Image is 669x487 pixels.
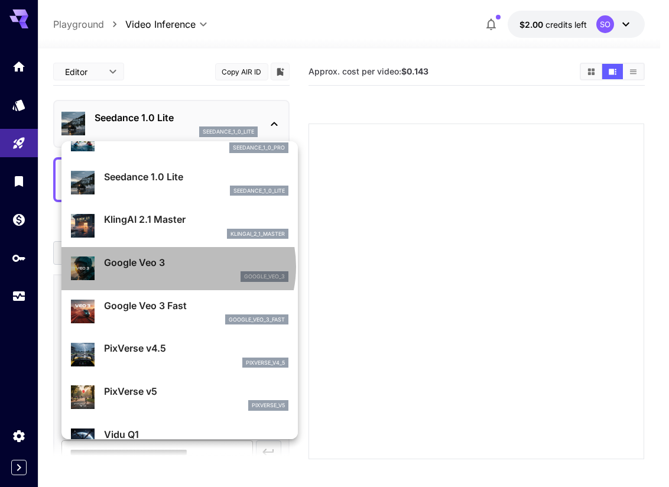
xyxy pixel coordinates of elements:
[71,207,288,243] div: KlingAI 2.1 Masterklingai_2_1_master
[244,272,285,281] p: google_veo_3
[252,401,285,410] p: pixverse_v5
[104,298,288,313] p: Google Veo 3 Fast
[233,144,285,152] p: seedance_1_0_pro
[104,427,288,441] p: Vidu Q1
[233,187,285,195] p: seedance_1_0_lite
[104,170,288,184] p: Seedance 1.0 Lite
[246,359,285,367] p: pixverse_v4_5
[104,255,288,270] p: Google Veo 3
[104,341,288,355] p: PixVerse v4.5
[104,384,288,398] p: PixVerse v5
[104,212,288,226] p: KlingAI 2.1 Master
[71,336,288,372] div: PixVerse v4.5pixverse_v4_5
[71,423,288,459] div: Vidu Q1
[230,230,285,238] p: klingai_2_1_master
[71,379,288,415] div: PixVerse v5pixverse_v5
[229,316,285,324] p: google_veo_3_fast
[71,251,288,287] div: Google Veo 3google_veo_3
[71,165,288,201] div: Seedance 1.0 Liteseedance_1_0_lite
[71,294,288,330] div: Google Veo 3 Fastgoogle_veo_3_fast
